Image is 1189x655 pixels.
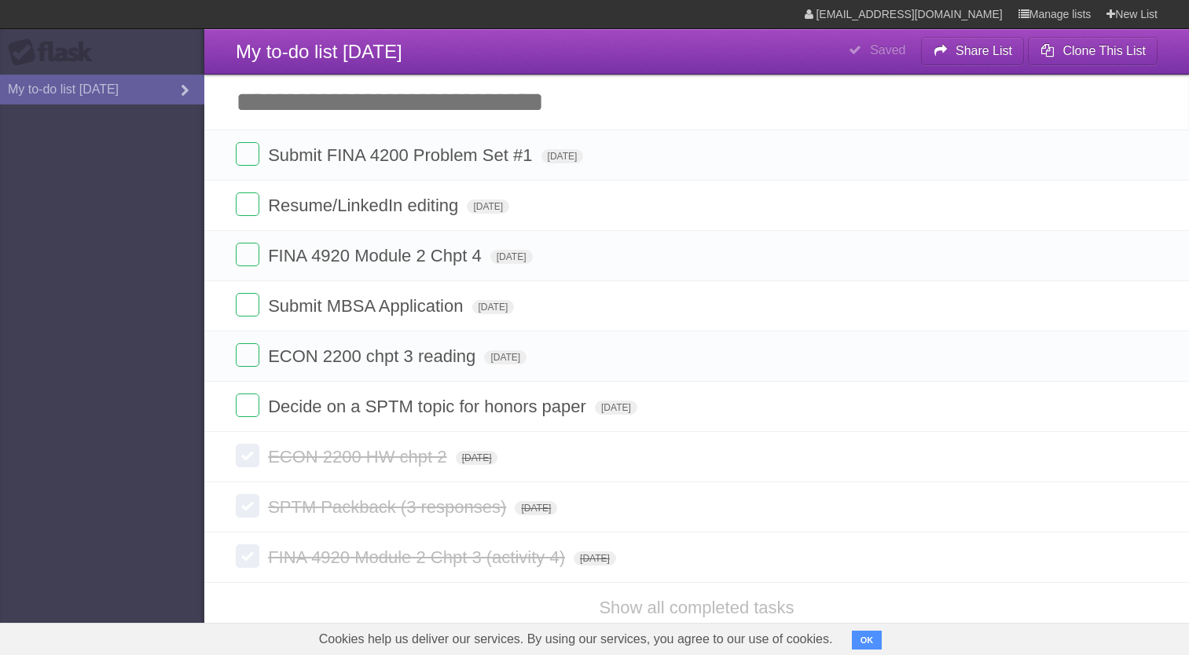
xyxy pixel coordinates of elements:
[236,41,402,62] span: My to-do list [DATE]
[236,544,259,568] label: Done
[268,346,479,366] span: ECON 2200 chpt 3 reading
[236,142,259,166] label: Done
[268,497,510,517] span: SPTM Packback (3 responses)
[8,38,102,67] div: Flask
[1062,44,1146,57] b: Clone This List
[456,451,498,465] span: [DATE]
[303,624,849,655] span: Cookies help us deliver our services. By using our services, you agree to our use of cookies.
[236,343,259,367] label: Done
[268,296,467,316] span: Submit MBSA Application
[484,350,527,364] span: [DATE]
[236,444,259,467] label: Done
[236,494,259,518] label: Done
[515,501,557,515] span: [DATE]
[595,401,637,415] span: [DATE]
[574,551,616,565] span: [DATE]
[268,547,569,567] span: FINA 4920 Module 2 Chpt 3 (activity 4)
[236,243,259,266] label: Done
[268,397,590,416] span: Decide on a SPTM topic for honors paper
[541,149,584,163] span: [DATE]
[236,393,259,417] label: Done
[472,300,515,314] span: [DATE]
[870,43,905,57] b: Saved
[490,250,533,264] span: [DATE]
[599,598,794,617] a: Show all completed tasks
[852,631,883,650] button: OK
[268,196,462,215] span: Resume/LinkedIn editing
[1028,37,1158,65] button: Clone This List
[236,192,259,216] label: Done
[268,447,450,467] span: ECON 2200 HW chpt 2
[236,293,259,317] label: Done
[467,199,509,214] span: [DATE]
[921,37,1025,65] button: Share List
[956,44,1012,57] b: Share List
[268,145,536,165] span: Submit FINA 4200 Problem Set #1
[268,246,486,265] span: FINA 4920 Module 2 Chpt 4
